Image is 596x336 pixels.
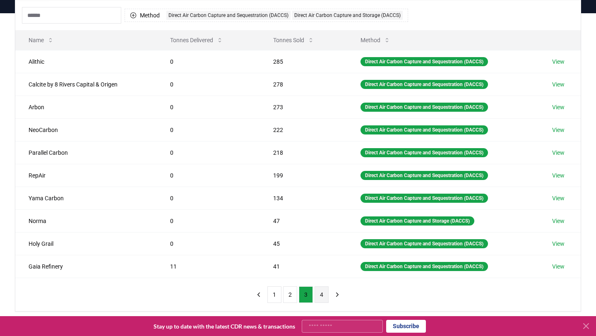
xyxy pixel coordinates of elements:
[15,232,157,255] td: Holy Grail
[330,286,344,303] button: next page
[15,187,157,209] td: Yama Carbon
[260,50,348,73] td: 285
[163,32,230,48] button: Tonnes Delivered
[360,148,488,157] div: Direct Air Carbon Capture and Sequestration (DACCS)
[360,239,488,248] div: Direct Air Carbon Capture and Sequestration (DACCS)
[15,209,157,232] td: Norma
[260,255,348,278] td: 41
[552,262,565,271] a: View
[260,187,348,209] td: 134
[360,262,488,271] div: Direct Air Carbon Capture and Sequestration (DACCS)
[552,80,565,89] a: View
[552,217,565,225] a: View
[260,118,348,141] td: 222
[552,126,565,134] a: View
[157,50,260,73] td: 0
[283,286,297,303] button: 2
[552,194,565,202] a: View
[252,286,266,303] button: previous page
[267,32,321,48] button: Tonnes Sold
[260,164,348,187] td: 199
[360,80,488,89] div: Direct Air Carbon Capture and Sequestration (DACCS)
[552,171,565,180] a: View
[552,58,565,66] a: View
[22,32,60,48] button: Name
[15,118,157,141] td: NeoCarbon
[125,9,408,22] button: MethodDirect Air Carbon Capture and Sequestration (DACCS)Direct Air Carbon Capture and Storage (D...
[157,232,260,255] td: 0
[260,141,348,164] td: 218
[15,73,157,96] td: Calcite by 8 Rivers Capital & Origen
[260,73,348,96] td: 278
[157,209,260,232] td: 0
[260,96,348,118] td: 273
[157,73,260,96] td: 0
[15,50,157,73] td: Alithic
[552,240,565,248] a: View
[260,209,348,232] td: 47
[360,57,488,66] div: Direct Air Carbon Capture and Sequestration (DACCS)
[360,216,474,226] div: Direct Air Carbon Capture and Storage (DACCS)
[157,255,260,278] td: 11
[360,194,488,203] div: Direct Air Carbon Capture and Sequestration (DACCS)
[15,255,157,278] td: Gaia Refinery
[15,164,157,187] td: RepAir
[15,96,157,118] td: Arbon
[299,286,313,303] button: 3
[552,149,565,157] a: View
[157,164,260,187] td: 0
[260,232,348,255] td: 45
[315,286,329,303] button: 4
[15,141,157,164] td: Parallel Carbon
[292,11,403,20] div: Direct Air Carbon Capture and Storage (DACCS)
[360,103,488,112] div: Direct Air Carbon Capture and Sequestration (DACCS)
[157,96,260,118] td: 0
[157,118,260,141] td: 0
[360,171,488,180] div: Direct Air Carbon Capture and Sequestration (DACCS)
[354,32,397,48] button: Method
[552,103,565,111] a: View
[166,11,291,20] div: Direct Air Carbon Capture and Sequestration (DACCS)
[157,187,260,209] td: 0
[267,286,281,303] button: 1
[157,141,260,164] td: 0
[360,125,488,134] div: Direct Air Carbon Capture and Sequestration (DACCS)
